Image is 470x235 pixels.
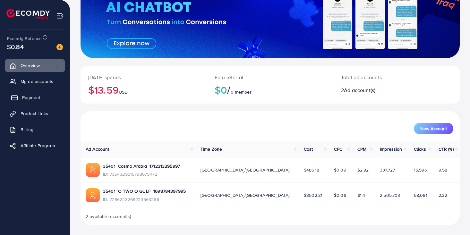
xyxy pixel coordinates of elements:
span: [GEOGRAPHIC_DATA]/[GEOGRAPHIC_DATA] [201,167,290,173]
span: $2.92 [357,167,369,173]
span: CPM [357,146,366,152]
span: Time Zone [201,146,222,152]
a: Affiliate Program [5,139,65,152]
span: 337,727 [380,167,395,173]
span: / [227,82,230,97]
span: Overview [21,62,40,69]
span: Affiliate Program [21,142,55,149]
span: Payment [22,94,40,101]
span: 58,081 [414,192,427,198]
span: $0.09 [334,167,346,173]
img: logo [6,9,50,19]
span: CTR (%) [439,146,454,152]
span: 2,505,703 [380,192,400,198]
span: $1.4 [357,192,365,198]
span: $0.06 [334,192,346,198]
span: $0.84 [7,42,24,51]
span: Ad account(s) [344,87,375,94]
a: Product Links [5,107,65,120]
span: $486.18 [304,167,319,173]
h2: 2 [341,87,421,93]
span: 15,596 [414,167,427,173]
img: ic-ads-acc.e4c84228.svg [86,163,100,177]
span: 9.58 [439,167,448,173]
img: ic-ads-acc.e4c84228.svg [86,188,100,202]
span: $3502.31 [304,192,322,198]
span: 2.32 [439,192,448,198]
span: Product Links [21,110,48,117]
span: USD [119,89,128,95]
h2: $13.59 [88,84,199,96]
span: Ad Account [86,146,109,152]
span: Ecomdy Balance [7,35,42,42]
span: Cost [304,146,313,152]
a: 35401_O TWO O GULF_1698784397995 [103,188,186,194]
a: My ad accounts [5,75,65,88]
p: Earn referral [215,73,326,81]
span: Impression [380,146,402,152]
span: 2 available account(s) [86,213,132,220]
a: Overview [5,59,65,72]
img: menu [56,12,64,20]
span: Billing [21,126,33,133]
span: ID: 7354329515798675472 [103,171,180,177]
span: ID: 7296223269223563266 [103,196,186,203]
span: CPC [334,146,342,152]
span: New Account [420,126,447,131]
a: Payment [5,91,65,104]
p: Total ad accounts [341,73,421,81]
span: [GEOGRAPHIC_DATA]/[GEOGRAPHIC_DATA] [201,192,290,198]
span: Clicks [414,146,426,152]
span: 0 member [231,89,252,95]
p: [DATE] spends [88,73,199,81]
h2: $0 [215,84,326,96]
a: 35401_Cosmo Arabia_1712313295997 [103,163,180,169]
a: Billing [5,123,65,136]
span: My ad accounts [21,78,53,85]
iframe: Chat [443,206,465,230]
img: image [56,44,63,50]
button: New Account [414,123,453,134]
